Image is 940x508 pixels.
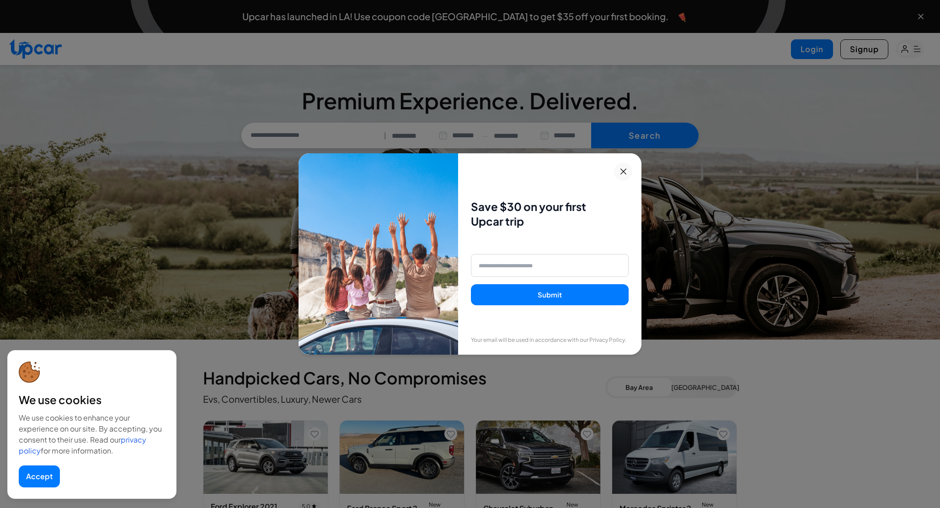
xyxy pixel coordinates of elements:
[19,412,165,456] div: We use cookies to enhance your experience on our site. By accepting, you consent to their use. Re...
[471,336,629,344] p: Your email will be used in accordance with our Privacy Policy.
[471,199,629,228] h3: Save $30 on your first Upcar trip
[471,284,629,306] button: Submit
[19,362,40,383] img: cookie-icon.svg
[299,153,458,355] img: Family enjoying car ride
[19,465,60,487] button: Accept
[19,392,165,407] div: We use cookies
